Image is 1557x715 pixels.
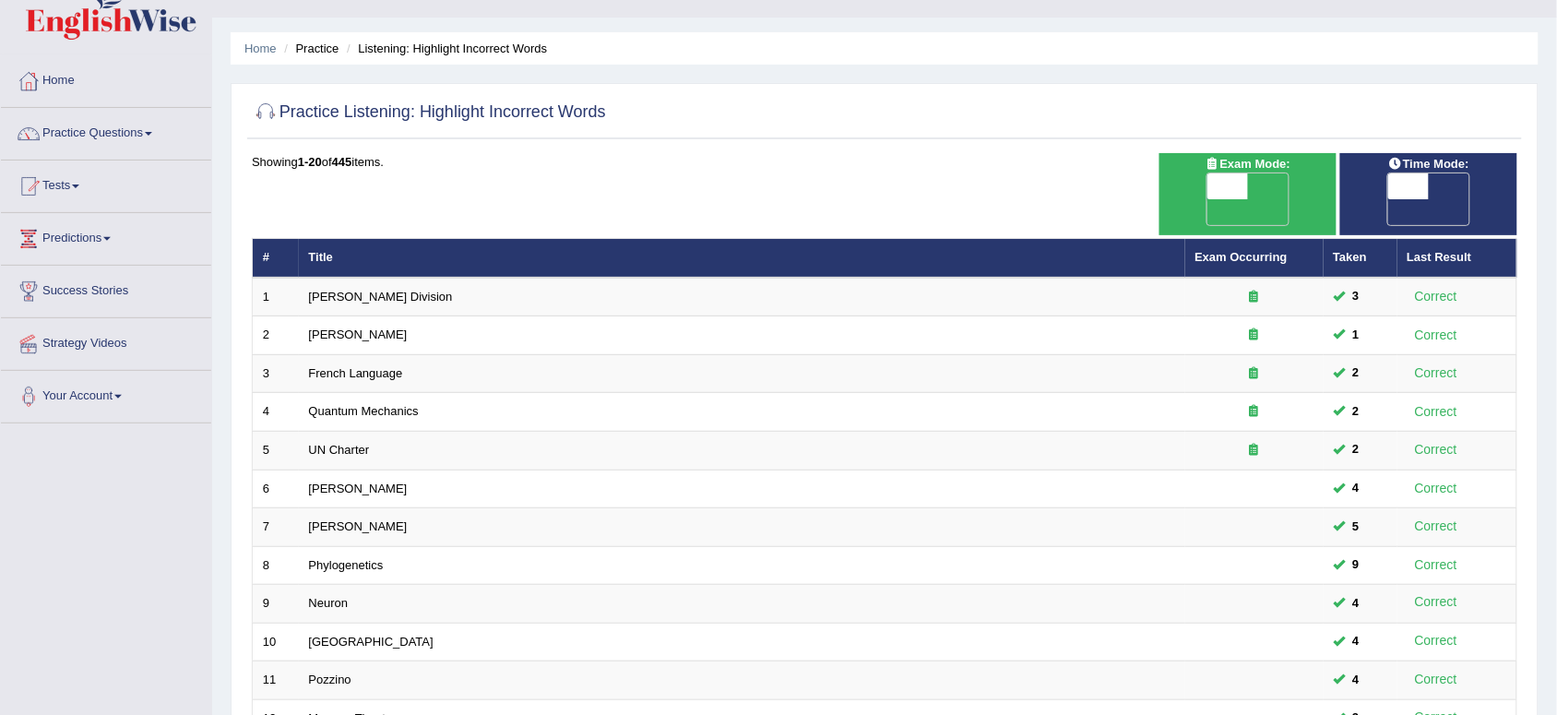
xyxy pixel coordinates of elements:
[309,635,434,649] a: [GEOGRAPHIC_DATA]
[1408,670,1466,691] div: Correct
[309,673,351,686] a: Pozzino
[253,354,299,393] td: 3
[1,55,211,101] a: Home
[1346,479,1367,498] span: You can still take this question
[1346,402,1367,422] span: You can still take this question
[1408,592,1466,614] div: Correct
[1195,365,1313,383] div: Exam occurring question
[1195,327,1313,344] div: Exam occurring question
[1408,516,1466,537] div: Correct
[252,99,606,126] h2: Practice Listening: Highlight Incorrect Words
[1346,363,1367,383] span: You can still take this question
[309,558,384,572] a: Phylogenetics
[1159,153,1337,235] div: Show exams occurring in exams
[1346,518,1367,537] span: You can still take this question
[309,482,408,495] a: [PERSON_NAME]
[342,40,547,57] li: Listening: Highlight Incorrect Words
[1195,403,1313,421] div: Exam occurring question
[1324,239,1397,278] th: Taken
[332,155,352,169] b: 445
[253,316,299,355] td: 2
[252,153,1517,171] div: Showing of items.
[1195,250,1288,264] a: Exam Occurring
[309,443,370,457] a: UN Charter
[253,508,299,547] td: 7
[1381,155,1477,174] span: Time Mode:
[1408,631,1466,652] div: Correct
[253,239,299,278] th: #
[299,239,1185,278] th: Title
[1408,325,1466,346] div: Correct
[298,155,322,169] b: 1-20
[1346,440,1367,459] span: You can still take this question
[1408,439,1466,460] div: Correct
[1346,555,1367,575] span: You can still take this question
[1408,363,1466,384] div: Correct
[309,519,408,533] a: [PERSON_NAME]
[253,585,299,624] td: 9
[1408,478,1466,499] div: Correct
[1,371,211,417] a: Your Account
[253,432,299,471] td: 5
[1346,326,1367,345] span: You can still take this question
[253,278,299,316] td: 1
[253,470,299,508] td: 6
[1,161,211,207] a: Tests
[1,108,211,154] a: Practice Questions
[1408,401,1466,423] div: Correct
[1198,155,1298,174] span: Exam Mode:
[244,42,277,55] a: Home
[1,318,211,364] a: Strategy Videos
[253,546,299,585] td: 8
[309,328,408,341] a: [PERSON_NAME]
[1408,286,1466,307] div: Correct
[309,366,403,380] a: French Language
[1408,554,1466,576] div: Correct
[279,40,339,57] li: Practice
[309,404,419,418] a: Quantum Mechanics
[253,661,299,700] td: 11
[1346,287,1367,306] span: You can still take this question
[1346,594,1367,614] span: You can still take this question
[1346,632,1367,651] span: You can still take this question
[1397,239,1517,278] th: Last Result
[1195,442,1313,459] div: Exam occurring question
[253,623,299,661] td: 10
[1,213,211,259] a: Predictions
[1195,289,1313,306] div: Exam occurring question
[309,596,349,610] a: Neuron
[1346,671,1367,690] span: You can still take this question
[1,266,211,312] a: Success Stories
[309,290,453,304] a: [PERSON_NAME] Division
[253,393,299,432] td: 4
